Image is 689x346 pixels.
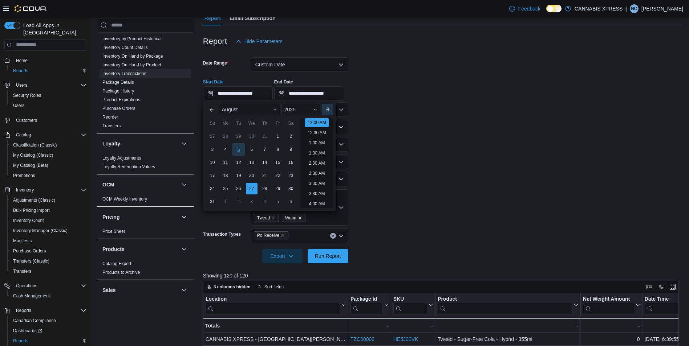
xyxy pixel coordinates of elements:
li: 2:30 AM [306,169,328,178]
span: Bulk Pricing Import [13,207,50,213]
button: Cash Management [7,291,89,301]
a: Security Roles [10,91,44,100]
div: Location [206,296,340,314]
button: Package Id [350,296,389,314]
span: Home [13,56,86,65]
button: Security Roles [7,90,89,100]
span: Email Subscription [230,11,276,25]
div: day-29 [233,131,244,142]
div: day-1 [220,196,231,207]
span: Users [13,103,24,108]
span: Bulk Pricing Import [10,206,86,215]
span: Transfers [10,267,86,276]
span: Loyalty Redemption Values [102,164,155,170]
a: Product Expirations [102,97,140,102]
button: Remove Wana from selection in this group [298,216,302,220]
h3: Report [203,37,227,46]
label: End Date [274,79,293,85]
span: Promotions [13,173,35,178]
span: 2025 [284,107,296,112]
div: day-14 [259,157,271,168]
button: Location [206,296,346,314]
button: Inventory Manager (Classic) [7,226,89,236]
span: Loyalty Adjustments [102,155,141,161]
span: Load All Apps in [GEOGRAPHIC_DATA] [20,22,86,36]
span: Classification (Classic) [13,142,57,148]
div: Location [206,296,340,302]
h3: Sales [102,287,116,294]
span: Users [13,81,86,90]
button: Open list of options [338,124,344,130]
div: day-1 [272,131,284,142]
span: Inventory Count [13,218,44,223]
h3: OCM [102,181,114,188]
button: Promotions [7,170,89,181]
span: Cash Management [13,293,50,299]
div: Nathan Chan [630,4,639,13]
span: Classification (Classic) [10,141,86,149]
span: Reports [13,306,86,315]
span: August [222,107,238,112]
a: Cash Management [10,292,53,300]
a: Inventory by Product Historical [102,36,162,41]
button: Adjustments (Classic) [7,195,89,205]
div: day-16 [285,157,297,168]
div: day-4 [259,196,271,207]
div: - [393,321,433,330]
div: day-30 [285,183,297,194]
span: Inventory Manager (Classic) [13,228,68,234]
div: We [246,118,258,129]
span: Inventory [13,186,86,194]
span: Transfers [102,123,121,129]
p: [PERSON_NAME] [641,4,683,13]
span: Operations [16,283,37,289]
a: Customers [13,116,40,125]
h3: Pricing [102,213,119,221]
button: Remove Po Receive from selection in this group [281,233,285,238]
a: My Catalog (Classic) [10,151,56,160]
div: day-9 [285,144,297,155]
a: Dashboards [10,326,45,335]
span: Inventory On Hand by Product [102,62,161,68]
li: 12:30 AM [305,128,329,137]
span: Home [16,58,28,63]
li: 2:00 AM [306,159,328,168]
button: Open list of options [338,159,344,165]
button: Pricing [102,213,178,221]
div: Inventory [97,26,194,133]
button: Products [102,246,178,253]
input: Dark Mode [546,5,562,12]
p: Showing 120 of 120 [203,272,684,279]
a: TZC00002 [350,336,374,342]
button: Loyalty [102,140,178,147]
div: day-31 [207,196,218,207]
button: Clear input [330,233,336,239]
span: Inventory by Product Historical [102,36,162,42]
h3: Loyalty [102,140,120,147]
button: Manifests [7,236,89,246]
button: Keyboard shortcuts [645,283,654,291]
a: Classification (Classic) [10,141,60,149]
input: Press the down key to open a popover containing a calendar. [274,86,344,101]
div: day-22 [272,170,284,181]
button: Net Weight Amount [583,296,640,314]
span: Product Expirations [102,97,140,103]
span: Feedback [518,5,540,12]
span: Report [204,11,221,25]
span: Inventory Count [10,216,86,225]
button: Open list of options [338,141,344,147]
button: Pricing [180,213,189,221]
div: - [438,321,578,330]
li: 3:00 AM [306,179,328,188]
label: Transaction Types [203,231,241,237]
div: Sa [285,118,297,129]
h3: Products [102,246,125,253]
span: Tweed [257,214,270,222]
span: Package Details [102,79,134,85]
span: My Catalog (Classic) [13,152,53,158]
a: Inventory Transactions [102,71,146,76]
button: 3 columns hidden [203,283,254,291]
div: day-28 [259,183,271,194]
span: Promotions [10,171,86,180]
